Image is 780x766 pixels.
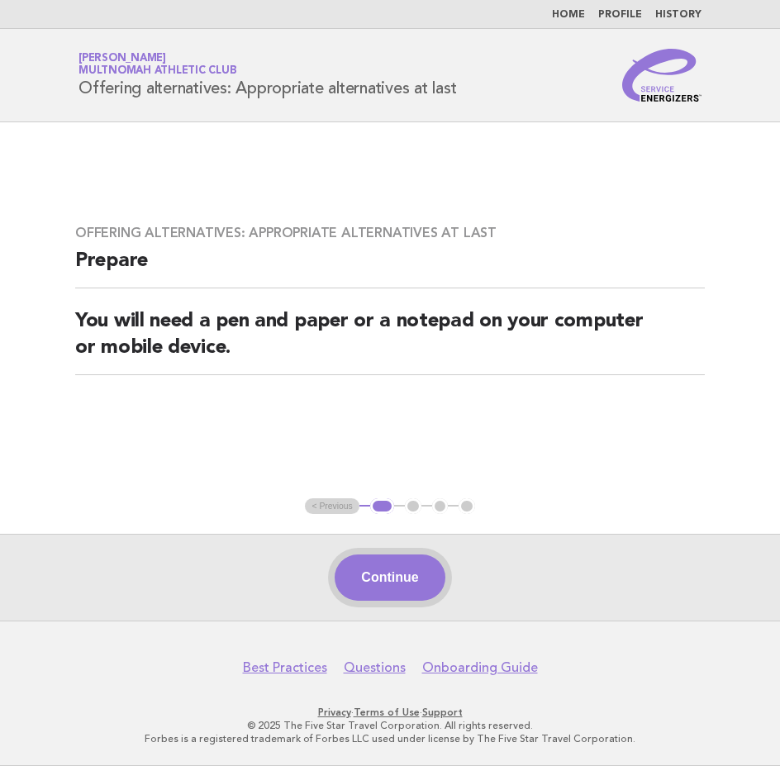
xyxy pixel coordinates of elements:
[75,225,705,241] h3: Offering alternatives: Appropriate alternatives at last
[75,248,705,288] h2: Prepare
[655,10,702,20] a: History
[598,10,642,20] a: Profile
[78,54,456,97] h1: Offering alternatives: Appropriate alternatives at last
[318,707,351,718] a: Privacy
[75,308,705,375] h2: You will need a pen and paper or a notepad on your computer or mobile device.
[622,49,702,102] img: Service Energizers
[354,707,420,718] a: Terms of Use
[23,732,757,745] p: Forbes is a registered trademark of Forbes LLC used under license by The Five Star Travel Corpora...
[243,659,327,676] a: Best Practices
[78,66,236,77] span: Multnomah Athletic Club
[335,554,445,601] button: Continue
[552,10,585,20] a: Home
[23,719,757,732] p: © 2025 The Five Star Travel Corporation. All rights reserved.
[370,498,394,515] button: 1
[78,53,236,76] a: [PERSON_NAME]Multnomah Athletic Club
[422,707,463,718] a: Support
[422,659,538,676] a: Onboarding Guide
[23,706,757,719] p: · ·
[344,659,406,676] a: Questions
